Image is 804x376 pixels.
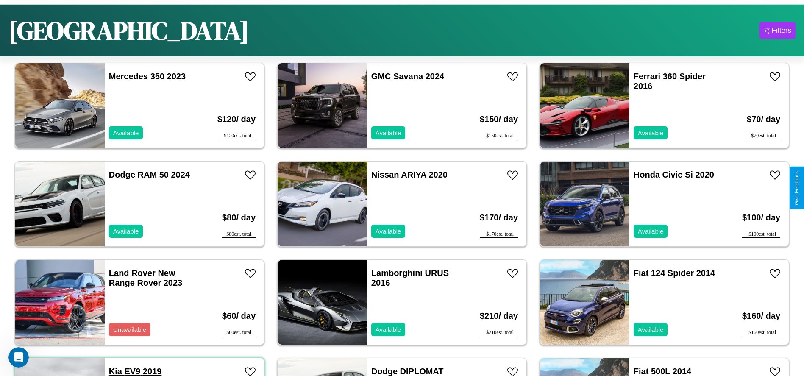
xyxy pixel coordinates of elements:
p: Available [376,127,401,139]
div: Filters [772,26,791,35]
p: Available [638,127,664,139]
h3: $ 160 / day [742,303,780,329]
h1: [GEOGRAPHIC_DATA] [8,13,249,48]
button: Filters [759,22,796,39]
a: Mercedes 350 2023 [109,72,186,81]
p: Available [113,127,139,139]
div: $ 120 est. total [217,133,256,139]
a: Lamborghini URUS 2016 [371,268,449,287]
div: $ 70 est. total [747,133,780,139]
div: $ 210 est. total [480,329,518,336]
div: $ 150 est. total [480,133,518,139]
a: Fiat 124 Spider 2014 [634,268,715,278]
p: Available [638,324,664,335]
h3: $ 120 / day [217,106,256,133]
h3: $ 170 / day [480,204,518,231]
p: Available [376,324,401,335]
p: Available [376,226,401,237]
a: Ferrari 360 Spider 2016 [634,72,706,91]
div: Give Feedback [794,171,800,205]
div: $ 80 est. total [222,231,256,238]
a: Land Rover New Range Rover 2023 [109,268,182,287]
a: Kia EV9 2019 [109,367,162,376]
iframe: Intercom live chat [8,347,29,368]
h3: $ 100 / day [742,204,780,231]
a: Nissan ARIYA 2020 [371,170,448,179]
a: Honda Civic Si 2020 [634,170,714,179]
h3: $ 80 / day [222,204,256,231]
a: Dodge RAM 50 2024 [109,170,190,179]
div: $ 160 est. total [742,329,780,336]
p: Available [638,226,664,237]
h3: $ 70 / day [747,106,780,133]
p: Unavailable [113,324,146,335]
div: $ 100 est. total [742,231,780,238]
div: $ 170 est. total [480,231,518,238]
h3: $ 210 / day [480,303,518,329]
p: Available [113,226,139,237]
a: GMC Savana 2024 [371,72,444,81]
h3: $ 60 / day [222,303,256,329]
h3: $ 150 / day [480,106,518,133]
a: Fiat 500L 2014 [634,367,691,376]
div: $ 60 est. total [222,329,256,336]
